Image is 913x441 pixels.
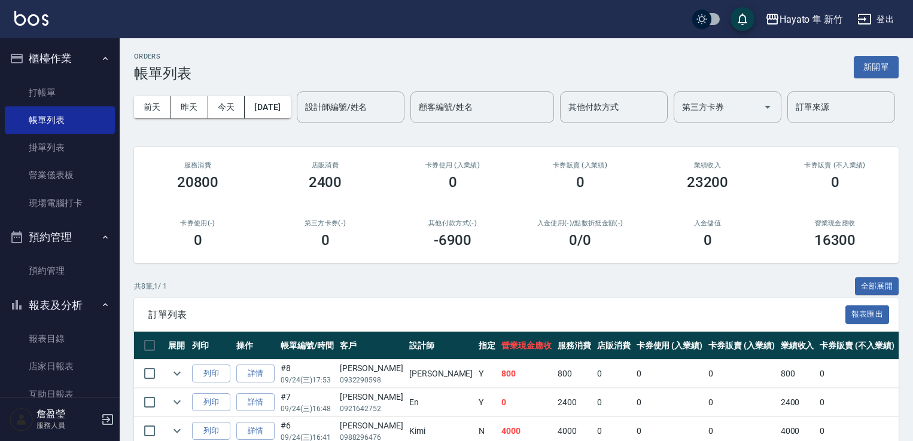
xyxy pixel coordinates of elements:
a: 詳情 [236,422,275,440]
th: 指定 [476,332,498,360]
h3: 0 [831,174,839,191]
td: [PERSON_NAME] [406,360,476,388]
a: 報表目錄 [5,325,115,353]
div: [PERSON_NAME] [340,391,403,403]
a: 詳情 [236,393,275,412]
button: 列印 [192,422,230,440]
h3: 16300 [814,232,856,249]
td: 0 [594,388,634,416]
th: 卡券販賣 (不入業績) [817,332,897,360]
h2: 入金儲值 [658,219,757,227]
h2: 第三方卡券(-) [276,219,375,227]
a: 詳情 [236,365,275,383]
td: En [406,388,476,416]
h2: 卡券使用(-) [148,219,247,227]
h3: 0 [449,174,457,191]
div: [PERSON_NAME] [340,419,403,432]
h3: 0 [704,232,712,249]
td: Y [476,360,498,388]
h3: 23200 [687,174,729,191]
a: 營業儀表板 [5,161,115,189]
h3: 0 [194,232,202,249]
td: 0 [705,388,778,416]
th: 帳單編號/時間 [278,332,337,360]
p: 共 8 筆, 1 / 1 [134,281,167,292]
td: 0 [498,388,555,416]
h3: 20800 [177,174,219,191]
h3: 0 /0 [569,232,591,249]
button: 櫃檯作業 [5,43,115,74]
td: 0 [705,360,778,388]
button: [DATE] [245,96,290,118]
th: 操作 [233,332,278,360]
h2: 入金使用(-) /點數折抵金額(-) [531,219,629,227]
p: 0932290598 [340,375,403,385]
td: 2400 [778,388,817,416]
h2: 店販消費 [276,161,375,169]
button: 登出 [853,8,899,30]
button: 列印 [192,365,230,383]
td: 800 [778,360,817,388]
td: 2400 [555,388,594,416]
div: [PERSON_NAME] [340,362,403,375]
th: 店販消費 [594,332,634,360]
a: 互助日報表 [5,381,115,408]
div: Hayato 隼 新竹 [780,12,843,27]
th: 業績收入 [778,332,817,360]
h2: 卡券販賣 (入業績) [531,161,629,169]
td: 800 [555,360,594,388]
td: 0 [634,388,706,416]
td: 0 [817,360,897,388]
h2: 卡券使用 (入業績) [403,161,502,169]
th: 服務消費 [555,332,594,360]
h3: 0 [321,232,330,249]
td: 0 [634,360,706,388]
td: 0 [594,360,634,388]
img: Logo [14,11,48,26]
button: 今天 [208,96,245,118]
p: 09/24 (三) 17:53 [281,375,334,385]
button: 列印 [192,393,230,412]
button: 昨天 [171,96,208,118]
h2: 營業現金應收 [786,219,884,227]
h3: -6900 [434,232,472,249]
h5: 詹盈瑩 [36,408,98,420]
a: 店家日報表 [5,353,115,380]
button: expand row [168,422,186,440]
a: 現場電腦打卡 [5,189,115,217]
th: 營業現金應收 [498,332,555,360]
button: 前天 [134,96,171,118]
h2: 其他付款方式(-) [403,219,502,227]
td: 0 [817,388,897,416]
th: 卡券使用 (入業績) [634,332,706,360]
th: 卡券販賣 (入業績) [705,332,778,360]
a: 預約管理 [5,257,115,284]
button: 預約管理 [5,222,115,253]
a: 打帳單 [5,79,115,106]
a: 報表匯出 [845,308,890,320]
h3: 服務消費 [148,161,247,169]
a: 帳單列表 [5,106,115,134]
td: 800 [498,360,555,388]
span: 訂單列表 [148,309,845,321]
button: 報表匯出 [845,305,890,324]
button: Open [758,97,777,117]
img: Person [10,408,34,431]
h3: 2400 [309,174,342,191]
th: 列印 [189,332,233,360]
button: 新開單 [854,56,899,78]
button: expand row [168,365,186,382]
h3: 0 [576,174,585,191]
a: 掛單列表 [5,134,115,161]
button: expand row [168,393,186,411]
button: 報表及分析 [5,290,115,321]
button: Hayato 隼 新竹 [760,7,848,32]
h2: 卡券販賣 (不入業績) [786,161,884,169]
h3: 帳單列表 [134,65,191,82]
td: Y [476,388,498,416]
a: 新開單 [854,61,899,72]
p: 0921642752 [340,403,403,414]
p: 09/24 (三) 16:48 [281,403,334,414]
td: #7 [278,388,337,416]
th: 展開 [165,332,189,360]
